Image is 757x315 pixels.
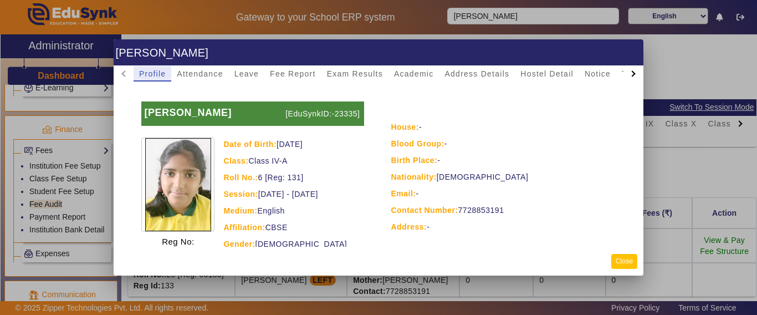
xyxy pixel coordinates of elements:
strong: Gender: [223,240,255,248]
div: 7728853191 [391,204,618,217]
span: Leave [234,70,259,78]
div: - [391,220,618,233]
span: Profile [139,70,166,78]
strong: Blood Group: [391,139,444,148]
span: Address Details [444,70,509,78]
div: - [391,137,618,150]
div: 6 [Reg: 131] [223,171,364,184]
strong: Session: [223,190,258,199]
strong: Birth Place: [391,156,438,165]
p: [EduSynkID:-23335] [283,101,364,126]
strong: Class: [223,156,248,165]
div: - [391,187,618,200]
strong: Address: [391,222,427,231]
div: CBSE [223,221,364,234]
strong: Date of Birth: [223,140,277,149]
strong: Email: [391,189,416,198]
div: English [223,204,364,217]
h1: [PERSON_NAME] [114,39,643,65]
div: - [391,120,618,134]
strong: Affiliation: [223,223,265,232]
span: Exam Results [327,70,383,78]
span: Academic [394,70,433,78]
button: Close [611,254,637,269]
span: Notice [585,70,611,78]
div: [DATE] - [DATE] [223,187,364,201]
div: [DEMOGRAPHIC_DATA] [391,170,618,184]
strong: Contact Number: [391,206,458,215]
div: [DATE] [223,138,364,151]
img: 4c3bd766-6c4f-4c57-a02e-7a0e0ed1eff6 [141,138,214,232]
span: TimeTable [622,70,663,78]
div: [DEMOGRAPHIC_DATA] [223,237,364,251]
strong: Medium: [223,206,257,215]
span: Attendance [177,70,223,78]
strong: Roll No.: [223,173,258,182]
span: Hostel Detail [520,70,574,78]
strong: House: [391,123,419,131]
b: [PERSON_NAME] [144,107,232,118]
span: Fee Report [270,70,316,78]
p: Reg No: [162,235,195,248]
strong: Nationality: [391,172,437,181]
div: Class IV-A [223,154,364,167]
div: - [391,154,618,167]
